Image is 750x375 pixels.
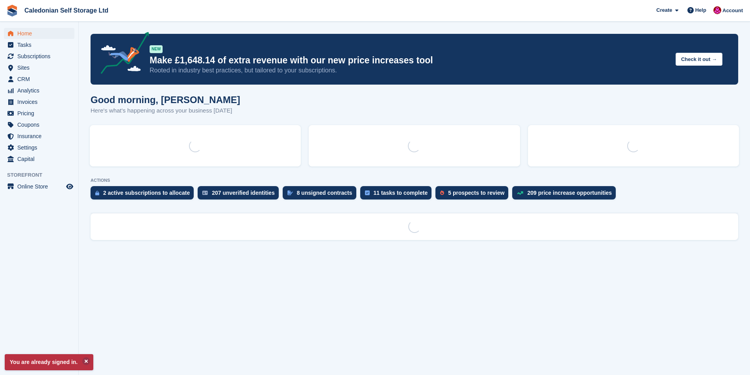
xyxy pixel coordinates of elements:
[17,119,65,130] span: Coupons
[656,6,672,14] span: Create
[17,28,65,39] span: Home
[91,94,240,105] h1: Good morning, [PERSON_NAME]
[65,182,74,191] a: Preview store
[202,190,208,195] img: verify_identity-adf6edd0f0f0b5bbfe63781bf79b02c33cf7c696d77639b501bdc392416b5a36.svg
[713,6,721,14] img: Donald Mathieson
[17,74,65,85] span: CRM
[103,190,190,196] div: 2 active subscriptions to allocate
[365,190,370,195] img: task-75834270c22a3079a89374b754ae025e5fb1db73e45f91037f5363f120a921f8.svg
[7,171,78,179] span: Storefront
[297,190,352,196] div: 8 unsigned contracts
[17,62,65,73] span: Sites
[722,7,743,15] span: Account
[17,181,65,192] span: Online Store
[91,106,240,115] p: Here's what's happening across your business [DATE]
[91,186,198,203] a: 2 active subscriptions to allocate
[198,186,283,203] a: 207 unverified identities
[4,108,74,119] a: menu
[17,51,65,62] span: Subscriptions
[374,190,428,196] div: 11 tasks to complete
[4,181,74,192] a: menu
[360,186,436,203] a: 11 tasks to complete
[17,153,65,164] span: Capital
[17,131,65,142] span: Insurance
[4,153,74,164] a: menu
[6,5,18,17] img: stora-icon-8386f47178a22dfd0bd8f6a31ec36ba5ce8667c1dd55bd0f319d3a0aa187defe.svg
[4,74,74,85] a: menu
[440,190,444,195] img: prospect-51fa495bee0391a8d652442698ab0144808aea92771e9ea1ae160a38d050c398.svg
[17,85,65,96] span: Analytics
[150,45,163,53] div: NEW
[17,108,65,119] span: Pricing
[512,186,620,203] a: 209 price increase opportunities
[150,66,669,75] p: Rooted in industry best practices, but tailored to your subscriptions.
[4,131,74,142] a: menu
[527,190,612,196] div: 209 price increase opportunities
[695,6,706,14] span: Help
[4,51,74,62] a: menu
[17,96,65,107] span: Invoices
[5,354,93,370] p: You are already signed in.
[517,191,523,195] img: price_increase_opportunities-93ffe204e8149a01c8c9dc8f82e8f89637d9d84a8eef4429ea346261dce0b2c0.svg
[150,55,669,66] p: Make £1,648.14 of extra revenue with our new price increases tool
[4,85,74,96] a: menu
[91,178,738,183] p: ACTIONS
[17,142,65,153] span: Settings
[212,190,275,196] div: 207 unverified identities
[287,190,293,195] img: contract_signature_icon-13c848040528278c33f63329250d36e43548de30e8caae1d1a13099fd9432cc5.svg
[283,186,360,203] a: 8 unsigned contracts
[4,142,74,153] a: menu
[448,190,504,196] div: 5 prospects to review
[4,119,74,130] a: menu
[4,62,74,73] a: menu
[21,4,111,17] a: Caledonian Self Storage Ltd
[4,39,74,50] a: menu
[94,32,149,77] img: price-adjustments-announcement-icon-8257ccfd72463d97f412b2fc003d46551f7dbcb40ab6d574587a9cd5c0d94...
[4,96,74,107] a: menu
[435,186,512,203] a: 5 prospects to review
[17,39,65,50] span: Tasks
[676,53,722,66] button: Check it out →
[95,190,99,196] img: active_subscription_to_allocate_icon-d502201f5373d7db506a760aba3b589e785aa758c864c3986d89f69b8ff3...
[4,28,74,39] a: menu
